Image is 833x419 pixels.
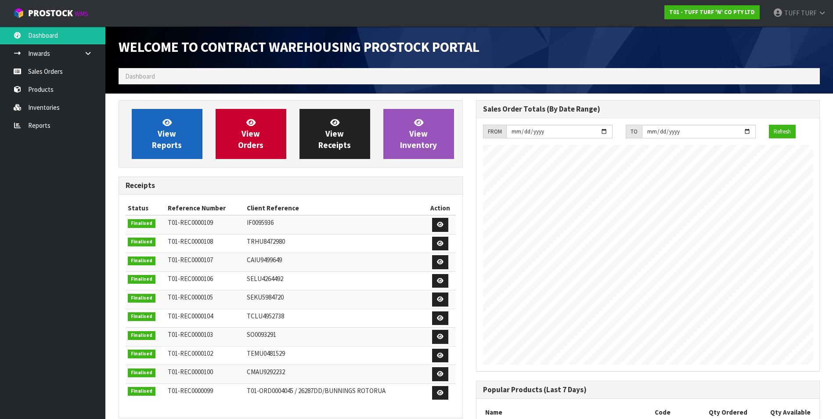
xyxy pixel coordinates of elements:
span: T01-REC0000100 [168,368,213,376]
span: T01-REC0000106 [168,275,213,283]
span: View Orders [238,117,263,150]
th: Client Reference [245,201,425,215]
h3: Popular Products (Last 7 Days) [483,386,813,394]
span: IF0095936 [247,218,274,227]
span: SEKU5984720 [247,293,284,301]
span: TUFF TURF [784,9,817,17]
span: TEMU0481529 [247,349,285,358]
span: TCLU4952738 [247,312,284,320]
span: T01-REC0000103 [168,330,213,339]
span: Finalised [128,275,155,284]
span: T01-REC0000107 [168,256,213,264]
span: Finalised [128,331,155,340]
span: Finalised [128,256,155,265]
span: Dashboard [125,72,155,80]
span: T01-REC0000099 [168,386,213,395]
th: Action [425,201,455,215]
span: T01-REC0000105 [168,293,213,301]
span: SELU4264492 [247,275,283,283]
a: ViewReceipts [299,109,370,159]
a: ViewReports [132,109,202,159]
span: View Receipts [318,117,351,150]
span: View Inventory [400,117,437,150]
span: View Reports [152,117,182,150]
span: CMAU9292232 [247,368,285,376]
span: Finalised [128,350,155,358]
span: SO0093291 [247,330,276,339]
span: Welcome to Contract Warehousing ProStock Portal [119,38,480,56]
h3: Sales Order Totals (By Date Range) [483,105,813,113]
span: CAIU9499649 [247,256,282,264]
th: Reference Number [166,201,244,215]
strong: T01 - TUFF TURF 'N' CO PTY LTD [669,8,755,16]
th: Status [126,201,166,215]
img: cube-alt.png [13,7,24,18]
span: T01-REC0000104 [168,312,213,320]
span: TRHU8472980 [247,237,285,246]
span: Finalised [128,238,155,246]
span: T01-REC0000108 [168,237,213,246]
div: TO [626,125,642,139]
div: FROM [483,125,506,139]
h3: Receipts [126,181,456,190]
a: ViewInventory [383,109,454,159]
a: ViewOrders [216,109,286,159]
span: T01-REC0000102 [168,349,213,358]
span: ProStock [28,7,73,19]
span: Finalised [128,387,155,396]
span: Finalised [128,368,155,377]
button: Refresh [769,125,796,139]
span: Finalised [128,294,155,303]
span: T01-REC0000109 [168,218,213,227]
span: T01-ORD0004045 / 26287DD/BUNNINGS ROTORUA [247,386,386,395]
small: WMS [75,10,88,18]
span: Finalised [128,312,155,321]
span: Finalised [128,219,155,228]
